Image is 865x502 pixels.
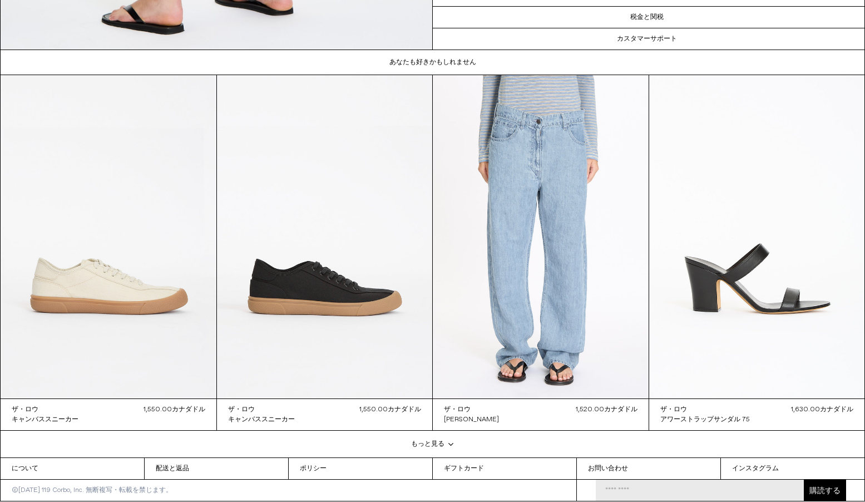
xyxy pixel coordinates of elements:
[1,75,216,398] img: ザ・ロウ キャンバススニーカー
[809,486,841,495] font: 購読する
[289,458,432,479] a: ポリシー
[660,405,750,415] a: ザ・ロウ
[804,480,846,501] button: 購読する
[411,440,444,449] font: もっと見る
[576,405,637,414] font: 1,520.00カナダドル
[649,75,865,398] img: ザ・ロウ・アンワル・サンダル
[228,415,295,425] a: キャンバススニーカー
[228,415,295,424] font: キャンバススニーカー
[389,58,476,67] font: あなたも好きかもしれません
[444,405,499,415] a: ザ・ロウ
[630,13,664,22] font: 税金と関税
[433,75,649,398] img: ザ・ロウ・ターリー・ジーン
[444,415,499,425] a: [PERSON_NAME]
[444,405,471,414] font: ザ・ロウ
[660,415,750,425] a: アワーストラップサンダル 75
[660,415,750,424] font: アワーストラップサンダル 75
[596,480,804,501] input: 電子メールアドレス
[444,415,499,424] font: [PERSON_NAME]
[12,486,172,495] font: ©[DATE] 119 Corbo, Inc. 無断複写・転載を禁じます。
[444,464,484,473] font: ギフトカード
[12,415,78,425] a: キャンバススニーカー
[228,405,255,414] font: ザ・ロウ
[12,464,38,473] font: について
[1,458,144,479] a: について
[732,464,779,473] font: インスタグラム
[12,405,38,414] font: ザ・ロウ
[721,458,864,479] a: インスタグラム
[433,458,576,479] a: ギフトカード
[144,405,205,414] font: 1,550.00カナダドル
[300,464,327,473] font: ポリシー
[145,458,288,479] a: 配送と返品
[660,405,687,414] font: ザ・ロウ
[577,458,720,479] a: お問い合わせ
[12,415,78,424] font: キャンバススニーカー
[791,405,853,414] font: 1,630.00カナダドル
[588,464,628,473] font: お問い合わせ
[359,405,421,414] font: 1,550.00カナダドル
[617,35,677,43] font: カスタマーサポート
[156,464,189,473] font: 配送と返品
[12,405,78,415] a: ザ・ロウ
[228,405,295,415] a: ザ・ロウ
[217,75,433,398] img: ザ・ロウ キャンバススニーカー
